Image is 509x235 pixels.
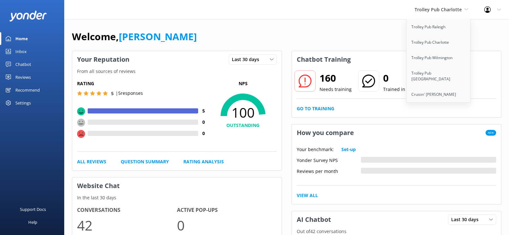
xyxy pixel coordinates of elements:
[15,32,28,45] div: Home
[292,51,355,68] h3: Chatbot Training
[183,158,224,165] a: Rating Analysis
[297,146,334,153] p: Your benchmark:
[15,45,27,58] div: Inbox
[10,11,47,21] img: yonder-white-logo.png
[297,168,361,174] div: Reviews per month
[119,30,197,43] a: [PERSON_NAME]
[297,105,334,112] a: Go to Training
[72,68,282,75] p: From all sources of reviews
[72,194,282,201] p: In the last 30 days
[116,90,143,97] p: | 5 responses
[121,158,169,165] a: Question Summary
[407,66,471,87] a: Trolley Pub [GEOGRAPHIC_DATA]
[28,216,37,229] div: Help
[407,35,471,50] a: Trolley Pub Charlotte
[177,206,277,214] h4: Active Pop-ups
[383,70,440,86] h2: 0
[407,87,471,102] a: Cruisin' [PERSON_NAME]
[198,130,209,137] h4: 0
[209,80,277,87] p: NPS
[292,124,359,141] h3: How you compare
[15,84,40,96] div: Recommend
[486,130,496,136] span: New
[15,96,31,109] div: Settings
[232,56,263,63] span: Last 30 days
[77,80,209,87] h5: Rating
[297,157,361,163] div: Yonder Survey NPS
[15,58,31,71] div: Chatbot
[297,192,318,199] a: View All
[451,216,482,223] span: Last 30 days
[320,86,352,93] p: Needs training
[292,228,501,235] p: Out of 42 conversations
[72,51,134,68] h3: Your Reputation
[209,122,277,129] h4: OUTSTANDING
[320,70,352,86] h2: 160
[209,104,277,121] span: 100
[15,71,31,84] div: Reviews
[72,177,282,194] h3: Website Chat
[292,211,336,228] h3: AI Chatbot
[198,119,209,126] h4: 0
[198,107,209,114] h4: 5
[407,19,471,35] a: Trolley Pub Raleigh
[341,146,356,153] a: Set-up
[20,203,46,216] div: Support Docs
[383,86,440,93] p: Trained in the last 30 days
[415,6,462,13] span: Trolley Pub Charlotte
[77,206,177,214] h4: Conversations
[111,90,114,96] span: 5
[72,29,197,44] h1: Welcome,
[77,158,106,165] a: All Reviews
[407,50,471,66] a: Trolley Pub Wilmington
